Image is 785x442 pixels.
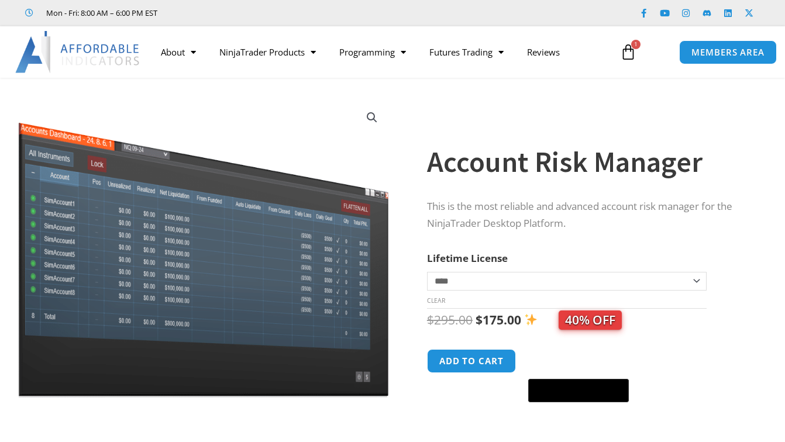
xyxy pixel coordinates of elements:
a: View full-screen image gallery [361,107,383,128]
nav: Menu [149,39,612,65]
iframe: Secure express checkout frame [526,347,631,375]
a: Futures Trading [418,39,515,65]
span: MEMBERS AREA [691,48,765,57]
bdi: 295.00 [427,312,473,328]
a: MEMBERS AREA [679,40,777,64]
span: 40% OFF [559,310,622,330]
bdi: 175.00 [476,312,521,328]
label: Lifetime License [427,251,508,265]
a: Programming [328,39,418,65]
img: ✨ [525,313,537,326]
button: Buy with GPay [528,379,629,402]
span: $ [476,312,483,328]
img: Screenshot 2024-08-26 15462845454 [15,98,391,398]
span: Mon - Fri: 8:00 AM – 6:00 PM EST [43,6,157,20]
a: Clear options [427,296,445,305]
a: 1 [602,35,654,69]
span: $ [427,312,434,328]
a: NinjaTrader Products [208,39,328,65]
iframe: Customer reviews powered by Trustpilot [174,7,349,19]
a: About [149,39,208,65]
button: Add to cart [427,349,516,373]
p: This is the most reliable and advanced account risk manager for the NinjaTrader Desktop Platform. [427,198,756,232]
img: LogoAI | Affordable Indicators – NinjaTrader [15,31,141,73]
a: Reviews [515,39,571,65]
h1: Account Risk Manager [427,141,756,182]
span: 1 [631,40,641,49]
